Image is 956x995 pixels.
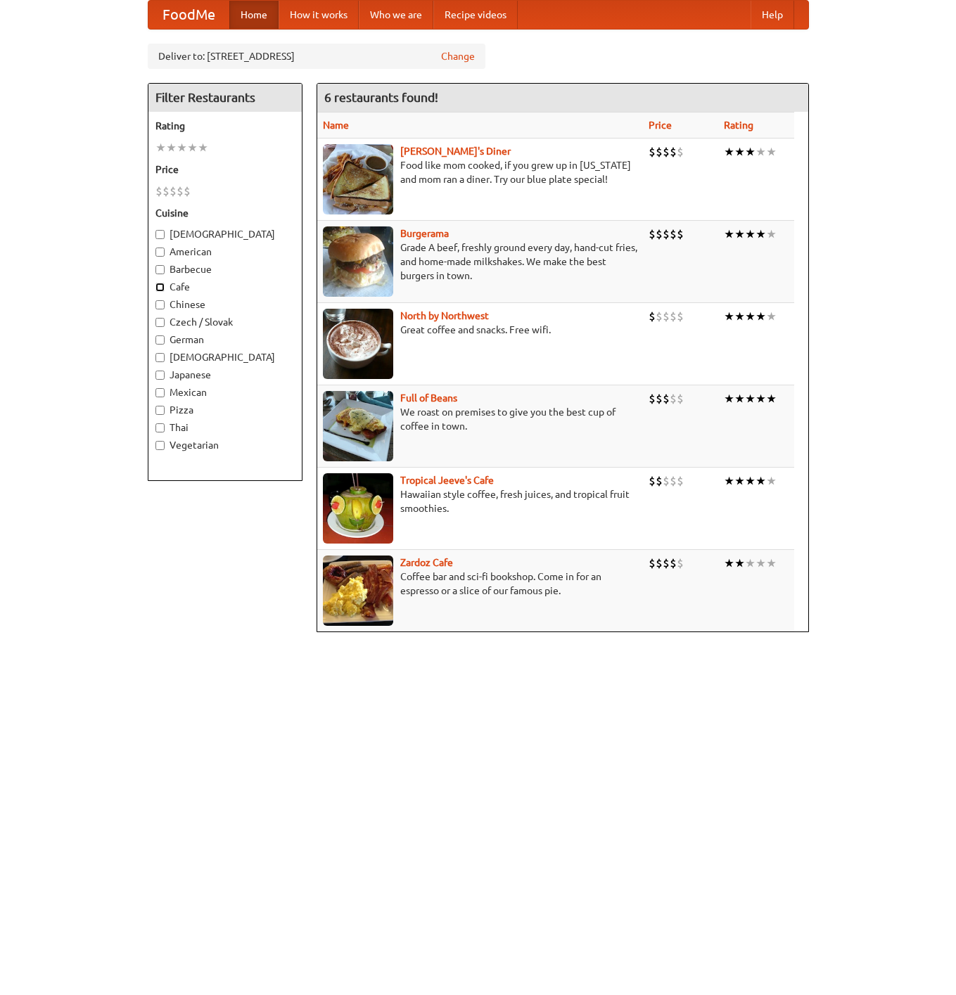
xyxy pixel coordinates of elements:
[155,441,165,450] input: Vegetarian
[155,184,162,199] li: $
[677,144,684,160] li: $
[649,120,672,131] a: Price
[155,265,165,274] input: Barbecue
[677,556,684,571] li: $
[148,1,229,29] a: FoodMe
[724,144,734,160] li: ★
[756,473,766,489] li: ★
[745,391,756,406] li: ★
[766,309,777,324] li: ★
[724,120,753,131] a: Rating
[155,245,295,259] label: American
[724,556,734,571] li: ★
[663,226,670,242] li: $
[734,226,745,242] li: ★
[656,144,663,160] li: $
[670,144,677,160] li: $
[766,391,777,406] li: ★
[670,556,677,571] li: $
[323,556,393,626] img: zardoz.jpg
[155,385,295,399] label: Mexican
[155,335,165,345] input: German
[677,391,684,406] li: $
[323,473,393,544] img: jeeves.jpg
[155,227,295,241] label: [DEMOGRAPHIC_DATA]
[155,350,295,364] label: [DEMOGRAPHIC_DATA]
[734,391,745,406] li: ★
[734,556,745,571] li: ★
[155,230,165,239] input: [DEMOGRAPHIC_DATA]
[324,91,438,104] ng-pluralize: 6 restaurants found!
[670,309,677,324] li: $
[756,309,766,324] li: ★
[734,473,745,489] li: ★
[155,280,295,294] label: Cafe
[670,473,677,489] li: $
[155,315,295,329] label: Czech / Slovak
[323,158,637,186] p: Food like mom cooked, if you grew up in [US_STATE] and mom ran a diner. Try our blue plate special!
[184,184,191,199] li: $
[323,570,637,598] p: Coffee bar and sci-fi bookshop. Come in for an espresso or a slice of our famous pie.
[724,473,734,489] li: ★
[670,226,677,242] li: $
[663,309,670,324] li: $
[155,262,295,276] label: Barbecue
[400,310,489,321] a: North by Northwest
[229,1,279,29] a: Home
[677,226,684,242] li: $
[155,421,295,435] label: Thai
[663,473,670,489] li: $
[323,309,393,379] img: north.jpg
[766,144,777,160] li: ★
[323,240,637,283] p: Grade A beef, freshly ground every day, hand-cut fries, and home-made milkshakes. We make the bes...
[745,556,756,571] li: ★
[766,473,777,489] li: ★
[656,473,663,489] li: $
[148,44,485,69] div: Deliver to: [STREET_ADDRESS]
[441,49,475,63] a: Change
[656,391,663,406] li: $
[766,226,777,242] li: ★
[745,473,756,489] li: ★
[198,140,208,155] li: ★
[323,226,393,297] img: burgerama.jpg
[400,146,511,157] b: [PERSON_NAME]'s Diner
[649,556,656,571] li: $
[155,353,165,362] input: [DEMOGRAPHIC_DATA]
[756,391,766,406] li: ★
[359,1,433,29] a: Who we are
[155,162,295,176] h5: Price
[724,391,734,406] li: ★
[187,140,198,155] li: ★
[745,226,756,242] li: ★
[177,184,184,199] li: $
[649,226,656,242] li: $
[155,438,295,452] label: Vegetarian
[649,473,656,489] li: $
[155,423,165,432] input: Thai
[734,309,745,324] li: ★
[756,556,766,571] li: ★
[663,556,670,571] li: $
[400,475,494,486] a: Tropical Jeeve's Cafe
[170,184,177,199] li: $
[724,309,734,324] li: ★
[400,557,453,568] a: Zardoz Cafe
[766,556,777,571] li: ★
[155,403,295,417] label: Pizza
[751,1,794,29] a: Help
[162,184,170,199] li: $
[649,144,656,160] li: $
[677,473,684,489] li: $
[670,391,677,406] li: $
[400,392,457,404] a: Full of Beans
[155,206,295,220] h5: Cuisine
[745,144,756,160] li: ★
[155,368,295,382] label: Japanese
[155,333,295,347] label: German
[155,119,295,133] h5: Rating
[323,120,349,131] a: Name
[724,226,734,242] li: ★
